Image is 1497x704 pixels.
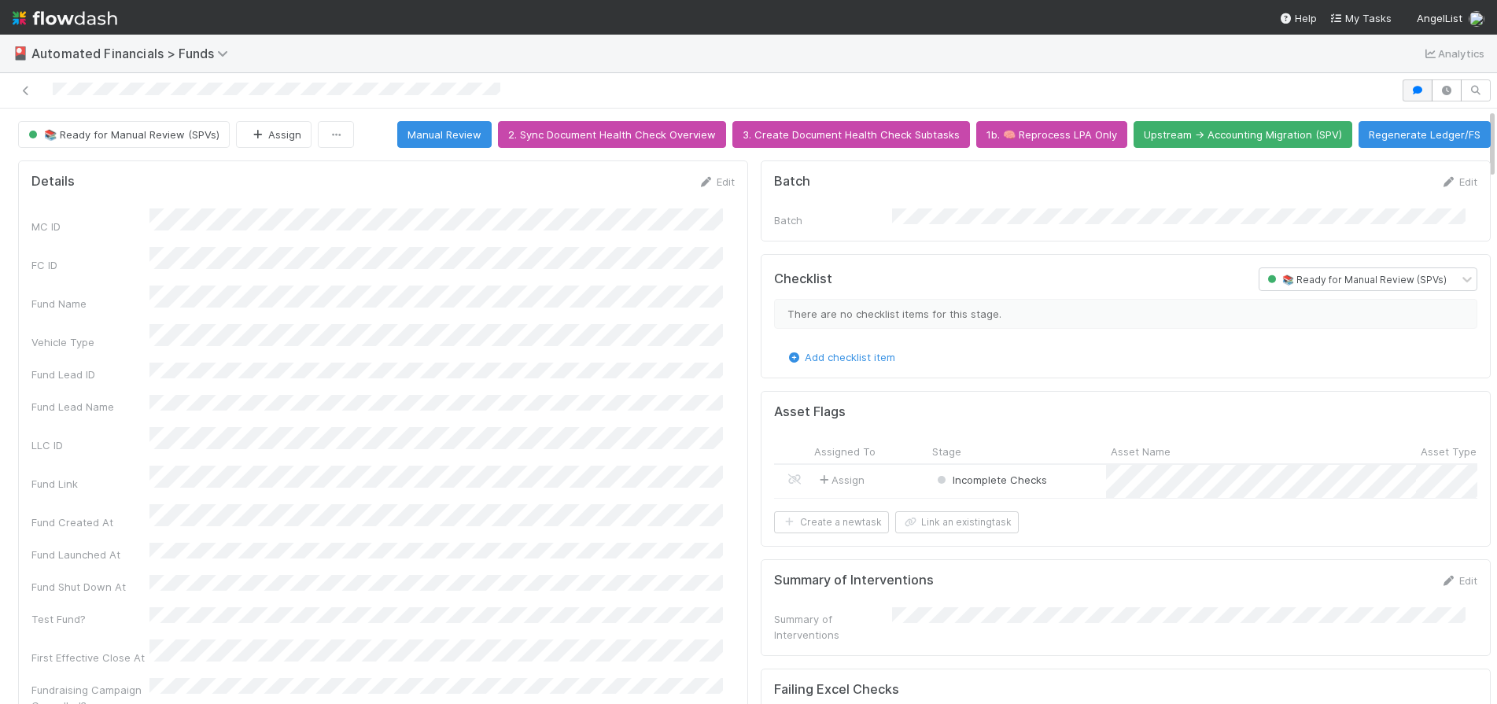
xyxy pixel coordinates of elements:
[774,299,1477,329] div: There are no checklist items for this stage.
[31,437,149,453] div: LLC ID
[236,121,312,148] button: Assign
[1359,121,1491,148] button: Regenerate Ledger/FS
[31,476,149,492] div: Fund Link
[1279,10,1317,26] div: Help
[31,46,236,61] span: Automated Financials > Funds
[31,174,75,190] h5: Details
[31,399,149,415] div: Fund Lead Name
[31,514,149,530] div: Fund Created At
[774,511,889,533] button: Create a newtask
[934,472,1047,488] div: Incomplete Checks
[1422,44,1484,63] a: Analytics
[774,573,934,588] h5: Summary of Interventions
[1264,274,1447,286] span: 📚 Ready for Manual Review (SPVs)
[814,444,876,459] span: Assigned To
[1111,444,1171,459] span: Asset Name
[976,121,1127,148] button: 1b. 🧠 Reprocess LPA Only
[1134,121,1352,148] button: Upstream -> Accounting Migration (SPV)
[1440,175,1477,188] a: Edit
[1329,12,1392,24] span: My Tasks
[13,46,28,60] span: 🎴
[31,547,149,562] div: Fund Launched At
[31,367,149,382] div: Fund Lead ID
[31,579,149,595] div: Fund Shut Down At
[698,175,735,188] a: Edit
[31,296,149,311] div: Fund Name
[934,474,1047,486] span: Incomplete Checks
[31,611,149,627] div: Test Fund?
[397,121,492,148] button: Manual Review
[498,121,726,148] button: 2. Sync Document Health Check Overview
[31,334,149,350] div: Vehicle Type
[1417,12,1462,24] span: AngelList
[774,404,846,420] h5: Asset Flags
[786,351,895,363] a: Add checklist item
[816,472,865,488] span: Assign
[932,444,961,459] span: Stage
[895,511,1019,533] button: Link an existingtask
[1469,11,1484,27] img: avatar_5ff1a016-d0ce-496a-bfbe-ad3802c4d8a0.png
[18,121,230,148] button: 📚 Ready for Manual Review (SPVs)
[1440,574,1477,587] a: Edit
[774,682,899,698] h5: Failing Excel Checks
[732,121,970,148] button: 3. Create Document Health Check Subtasks
[31,650,149,665] div: First Effective Close At
[774,212,892,228] div: Batch
[774,271,832,287] h5: Checklist
[31,257,149,273] div: FC ID
[31,219,149,234] div: MC ID
[1421,444,1477,459] span: Asset Type
[774,174,810,190] h5: Batch
[25,128,219,141] span: 📚 Ready for Manual Review (SPVs)
[774,611,892,643] div: Summary of Interventions
[13,5,117,31] img: logo-inverted-e16ddd16eac7371096b0.svg
[1329,10,1392,26] a: My Tasks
